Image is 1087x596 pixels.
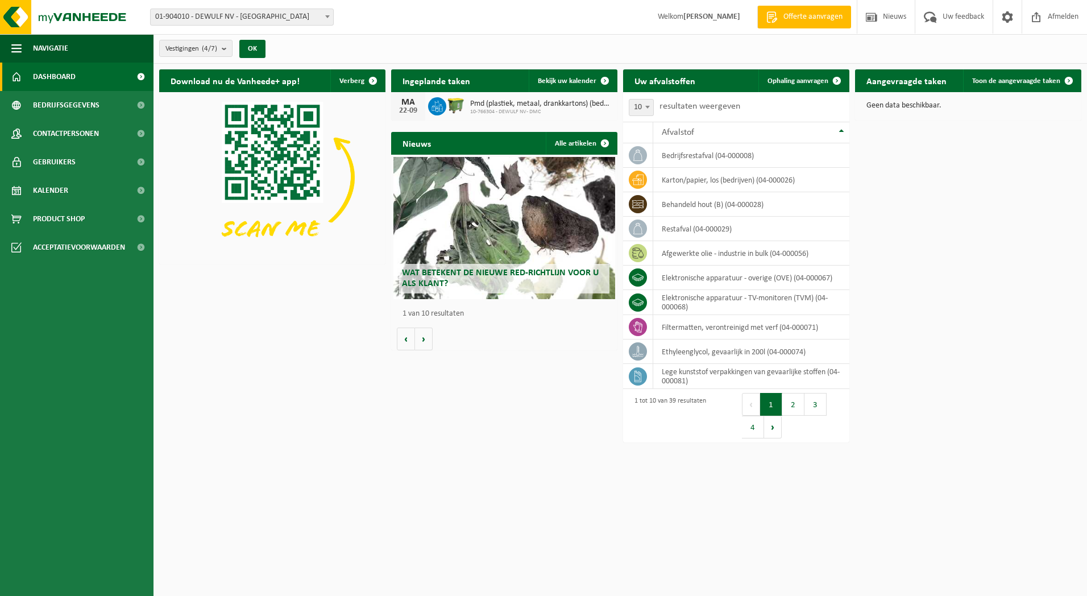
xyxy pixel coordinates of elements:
[683,13,740,21] strong: [PERSON_NAME]
[659,102,740,111] label: resultaten weergeven
[33,34,68,63] span: Navigatie
[165,40,217,57] span: Vestigingen
[546,132,616,155] a: Alle artikelen
[757,6,851,28] a: Offerte aanvragen
[403,310,612,318] p: 1 van 10 resultaten
[151,9,333,25] span: 01-904010 - DEWULF NV - ROESELARE
[781,11,845,23] span: Offerte aanvragen
[866,102,1070,110] p: Geen data beschikbaar.
[760,393,782,416] button: 1
[742,393,760,416] button: Previous
[33,63,76,91] span: Dashboard
[629,392,706,440] div: 1 tot 10 van 39 resultaten
[653,340,849,364] td: ethyleenglycol, gevaarlijk in 200l (04-000074)
[623,69,707,92] h2: Uw afvalstoffen
[653,364,849,389] td: lege kunststof verpakkingen van gevaarlijke stoffen (04-000081)
[239,40,265,58] button: OK
[446,96,466,115] img: WB-1100-HPE-GN-50
[393,157,615,299] a: Wat betekent de nieuwe RED-richtlijn voor u als klant?
[653,266,849,290] td: elektronische apparatuur - overige (OVE) (04-000067)
[629,99,654,116] span: 10
[653,241,849,266] td: afgewerkte olie - industrie in bulk (04-000056)
[339,77,364,85] span: Verberg
[397,98,420,107] div: MA
[397,107,420,115] div: 22-09
[653,168,849,192] td: karton/papier, los (bedrijven) (04-000026)
[538,77,596,85] span: Bekijk uw kalender
[391,69,482,92] h2: Ingeplande taken
[742,416,764,438] button: 4
[33,148,76,176] span: Gebruikers
[653,192,849,217] td: behandeld hout (B) (04-000028)
[662,128,694,137] span: Afvalstof
[963,69,1080,92] a: Toon de aangevraagde taken
[653,143,849,168] td: bedrijfsrestafval (04-000008)
[855,69,958,92] h2: Aangevraagde taken
[764,416,782,438] button: Next
[415,328,433,350] button: Volgende
[159,69,311,92] h2: Download nu de Vanheede+ app!
[159,40,233,57] button: Vestigingen(4/7)
[653,290,849,315] td: elektronische apparatuur - TV-monitoren (TVM) (04-000068)
[202,45,217,52] count: (4/7)
[397,328,415,350] button: Vorige
[758,69,848,92] a: Ophaling aanvragen
[33,119,99,148] span: Contactpersonen
[33,176,68,205] span: Kalender
[470,100,612,109] span: Pmd (plastiek, metaal, drankkartons) (bedrijven)
[330,69,384,92] button: Verberg
[159,92,385,262] img: Download de VHEPlus App
[529,69,616,92] a: Bekijk uw kalender
[33,205,85,233] span: Product Shop
[972,77,1060,85] span: Toon de aangevraagde taken
[767,77,828,85] span: Ophaling aanvragen
[470,109,612,115] span: 10-766304 - DEWULF NV- DMC
[653,315,849,340] td: filtermatten, verontreinigd met verf (04-000071)
[653,217,849,241] td: restafval (04-000029)
[33,91,99,119] span: Bedrijfsgegevens
[804,393,827,416] button: 3
[33,233,125,262] span: Acceptatievoorwaarden
[402,268,599,288] span: Wat betekent de nieuwe RED-richtlijn voor u als klant?
[629,100,653,115] span: 10
[782,393,804,416] button: 2
[150,9,334,26] span: 01-904010 - DEWULF NV - ROESELARE
[391,132,442,154] h2: Nieuws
